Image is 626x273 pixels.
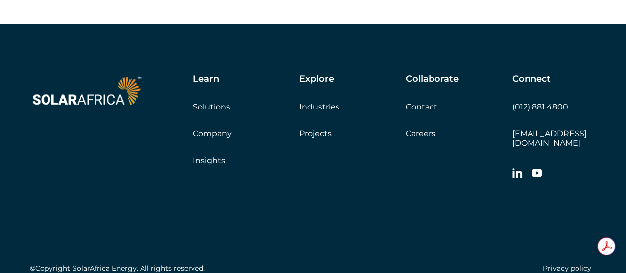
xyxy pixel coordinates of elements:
a: Contact [406,102,437,111]
a: Industries [299,102,339,111]
a: Projects [299,129,332,138]
h5: Explore [299,74,334,85]
h5: Learn [193,74,219,85]
a: Company [193,129,232,138]
a: (012) 881 4800 [512,102,568,111]
h5: Connect [512,74,551,85]
a: Careers [406,129,435,138]
a: Solutions [193,102,230,111]
a: [EMAIL_ADDRESS][DOMAIN_NAME] [512,129,587,148]
a: Privacy policy [543,264,591,273]
h5: Collaborate [406,74,459,85]
a: Insights [193,156,225,165]
h5: ©Copyright SolarAfrica Energy. All rights reserved. [30,264,205,273]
